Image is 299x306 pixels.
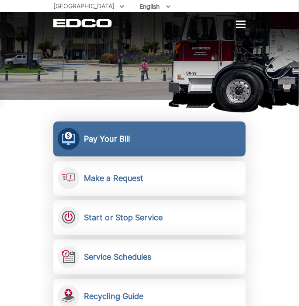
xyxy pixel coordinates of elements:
a: Make a Request [53,161,246,196]
a: Pay Your Bill [53,122,246,156]
h2: Make a Request [84,174,143,183]
h2: Pay Your Bill [84,134,130,144]
h2: Recycling Guide [84,292,144,301]
a: Service Schedules [53,240,246,275]
a: EDCD logo. Return to the homepage. [53,19,112,28]
h2: Start or Stop Service [84,213,163,223]
span: [GEOGRAPHIC_DATA] [53,2,115,10]
h2: Service Schedules [84,252,152,262]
